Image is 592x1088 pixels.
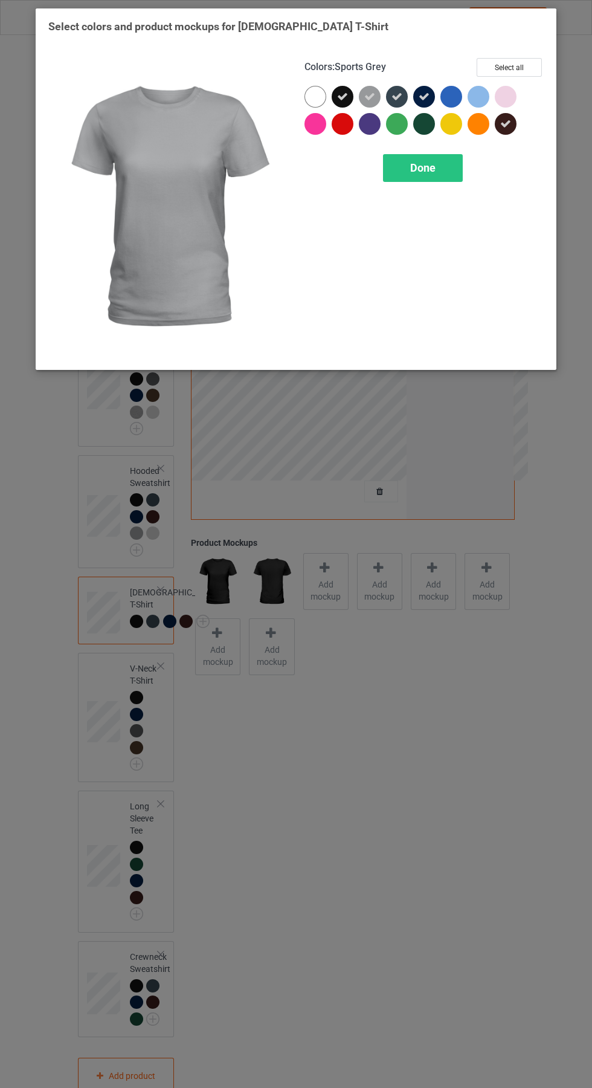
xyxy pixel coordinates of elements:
[48,20,388,33] span: Select colors and product mockups for [DEMOGRAPHIC_DATA] T-Shirt
[48,58,288,357] img: regular.jpg
[335,61,386,73] span: Sports Grey
[304,61,332,73] span: Colors
[304,61,386,74] h4: :
[410,161,436,174] span: Done
[477,58,542,77] button: Select all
